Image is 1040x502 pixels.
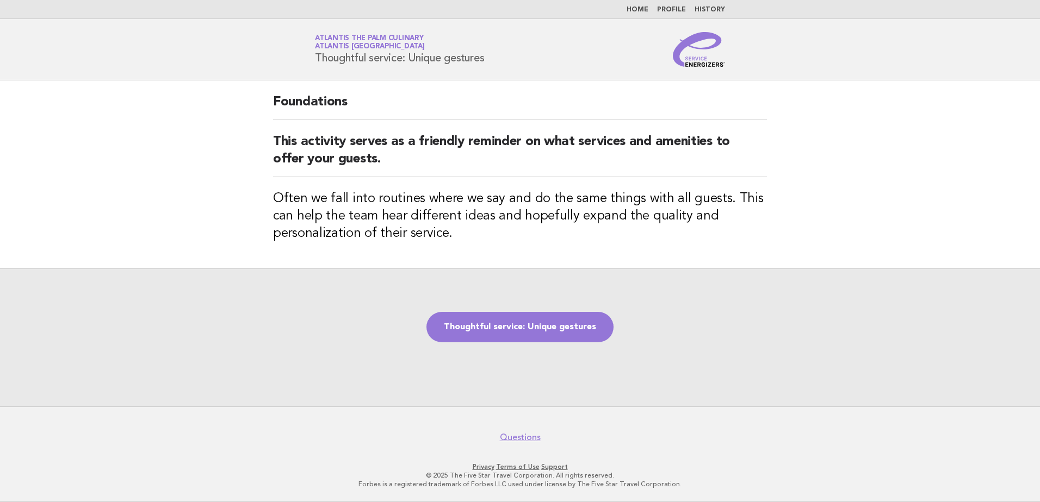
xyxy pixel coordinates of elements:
[187,462,853,471] p: · ·
[315,43,425,51] span: Atlantis [GEOGRAPHIC_DATA]
[673,32,725,67] img: Service Energizers
[315,35,484,64] h1: Thoughtful service: Unique gestures
[187,480,853,488] p: Forbes is a registered trademark of Forbes LLC used under license by The Five Star Travel Corpora...
[315,35,425,50] a: Atlantis The Palm CulinaryAtlantis [GEOGRAPHIC_DATA]
[541,463,568,470] a: Support
[426,312,614,342] a: Thoughtful service: Unique gestures
[273,190,767,242] h3: Often we fall into routines where we say and do the same things with all guests. This can help th...
[273,93,767,120] h2: Foundations
[187,471,853,480] p: © 2025 The Five Star Travel Corporation. All rights reserved.
[496,463,540,470] a: Terms of Use
[695,7,725,13] a: History
[273,133,767,177] h2: This activity serves as a friendly reminder on what services and amenities to offer your guests.
[500,432,541,443] a: Questions
[473,463,494,470] a: Privacy
[657,7,686,13] a: Profile
[627,7,648,13] a: Home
